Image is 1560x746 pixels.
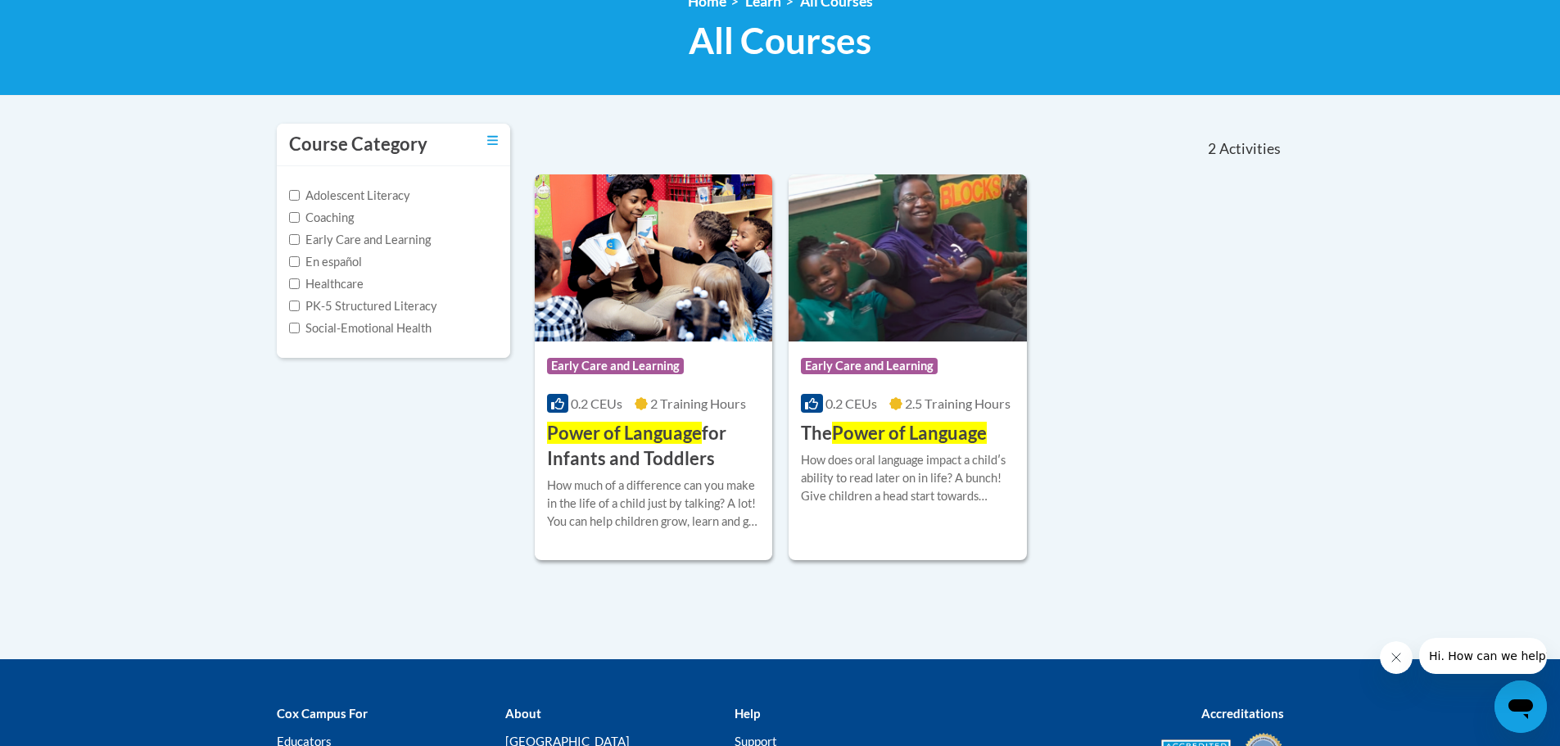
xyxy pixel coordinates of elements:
span: Hi. How can we help? [10,11,133,25]
span: 2 Training Hours [650,396,746,411]
b: Help [735,706,760,721]
input: Checkbox for Options [289,212,300,223]
input: Checkbox for Options [289,256,300,267]
div: How much of a difference can you make in the life of a child just by talking? A lot! You can help... [547,477,761,531]
span: Power of Language [547,422,702,444]
label: Adolescent Literacy [289,187,410,205]
a: Course LogoEarly Care and Learning0.2 CEUs2.5 Training Hours ThePower of LanguageHow does oral la... [789,174,1027,559]
span: 0.2 CEUs [571,396,622,411]
img: Course Logo [535,174,773,341]
label: Healthcare [289,275,364,293]
label: Social-Emotional Health [289,319,432,337]
iframe: Message from company [1419,638,1547,674]
label: Coaching [289,209,354,227]
span: Early Care and Learning [801,358,938,374]
img: Course Logo [789,174,1027,341]
input: Checkbox for Options [289,190,300,201]
input: Checkbox for Options [289,278,300,289]
span: Activities [1219,140,1281,158]
span: 2.5 Training Hours [905,396,1011,411]
iframe: Close message [1380,641,1413,674]
h3: for Infants and Toddlers [547,421,761,472]
b: About [505,706,541,721]
span: All Courses [689,19,871,62]
label: PK-5 Structured Literacy [289,297,437,315]
h3: The [801,421,987,446]
span: Early Care and Learning [547,358,684,374]
input: Checkbox for Options [289,234,300,245]
b: Cox Campus For [277,706,368,721]
div: How does oral language impact a childʹs ability to read later on in life? A bunch! Give children ... [801,451,1015,505]
span: Power of Language [832,422,987,444]
a: Toggle collapse [487,132,498,150]
h3: Course Category [289,132,427,157]
b: Accreditations [1201,706,1284,721]
input: Checkbox for Options [289,323,300,333]
span: 0.2 CEUs [825,396,877,411]
span: 2 [1208,140,1216,158]
input: Checkbox for Options [289,301,300,311]
a: Course LogoEarly Care and Learning0.2 CEUs2 Training Hours Power of Languagefor Infants and Toddl... [535,174,773,559]
label: Early Care and Learning [289,231,431,249]
iframe: Button to launch messaging window [1494,680,1547,733]
label: En español [289,253,362,271]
